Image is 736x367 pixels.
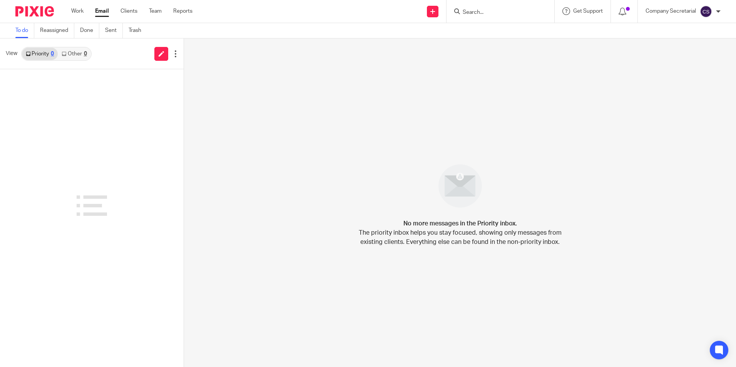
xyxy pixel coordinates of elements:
a: Done [80,23,99,38]
input: Search [462,9,531,16]
a: Sent [105,23,123,38]
a: Clients [120,7,137,15]
a: Reassigned [40,23,74,38]
a: Trash [129,23,147,38]
p: The priority inbox helps you stay focused, showing only messages from existing clients. Everythin... [358,228,562,247]
img: svg%3E [700,5,712,18]
a: Other0 [58,48,90,60]
a: Priority0 [22,48,58,60]
img: image [433,159,487,213]
div: 0 [51,51,54,57]
a: To do [15,23,34,38]
h4: No more messages in the Priority inbox. [403,219,517,228]
img: Pixie [15,6,54,17]
span: View [6,50,17,58]
p: Company Secretarial [646,7,696,15]
a: Reports [173,7,192,15]
a: Work [71,7,84,15]
div: 0 [84,51,87,57]
a: Team [149,7,162,15]
span: Get Support [573,8,603,14]
a: Email [95,7,109,15]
